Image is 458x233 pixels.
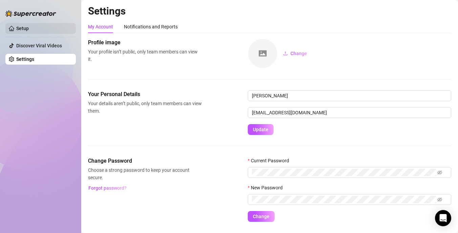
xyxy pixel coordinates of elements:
a: Setup [16,26,29,31]
input: Enter new email [248,107,451,118]
input: New Password [252,196,436,203]
h2: Settings [88,5,451,18]
div: Open Intercom Messenger [435,210,451,226]
span: eye-invisible [437,197,442,202]
input: Enter name [248,90,451,101]
span: Your details aren’t public, only team members can view them. [88,100,202,115]
span: upload [283,51,288,56]
span: Change [290,51,307,56]
div: Notifications and Reports [124,23,178,30]
button: Change [278,48,312,59]
label: Current Password [248,157,293,164]
label: New Password [248,184,287,191]
span: eye-invisible [437,170,442,175]
button: Change [248,211,275,222]
span: Choose a strong password to keep your account secure. [88,166,202,181]
input: Current Password [252,169,436,176]
span: Update [253,127,268,132]
a: Discover Viral Videos [16,43,62,48]
img: square-placeholder.png [248,39,277,68]
span: Profile image [88,39,202,47]
span: Your profile isn’t public, only team members can view it. [88,48,202,63]
img: logo-BBDzfeDw.svg [5,10,56,17]
button: Update [248,124,274,135]
button: Forgot password? [88,183,127,193]
div: My Account [88,23,113,30]
a: Settings [16,56,34,62]
span: Forgot password? [88,185,127,191]
span: Change [253,214,269,219]
span: Your Personal Details [88,90,202,98]
span: Change Password [88,157,202,165]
